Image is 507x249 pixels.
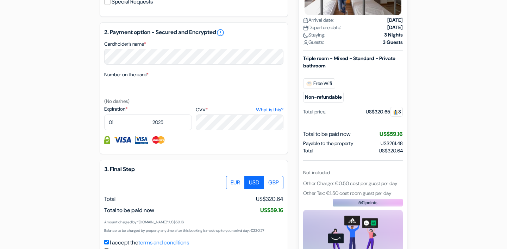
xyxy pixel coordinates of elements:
[387,24,403,31] strong: [DATE]
[366,108,403,115] div: US$320.65
[303,40,308,45] img: user_icon.svg
[303,169,403,176] div: Not included
[135,136,148,144] img: Visa Electron
[110,238,189,247] label: I accept the
[216,28,225,37] a: error_outline
[379,147,403,154] span: US$320.64
[303,139,353,147] span: Payable to the property
[114,136,131,144] img: Visa
[303,108,326,115] div: Total price:
[380,130,403,137] span: US$59.16
[104,71,149,78] label: Number on the card
[303,18,308,23] img: calendar.svg
[384,31,403,38] strong: 3 Nights
[303,16,334,24] span: Arrival date:
[104,228,264,233] small: Balance to be charged by property anytime after this booking is made up to your arrival day: €220.77
[104,28,283,37] h5: 2. Payment option - Secured and Encrypted
[256,195,283,203] span: US$320.64
[303,130,351,138] span: Total to be paid now
[151,136,166,144] img: Master Card
[104,40,146,48] label: Cardholder’s name
[226,176,245,189] label: EUR
[226,176,283,189] div: Basic radio toggle button group
[303,31,325,38] span: Staying:
[390,106,403,116] span: 3
[306,80,312,86] img: free_wifi.svg
[256,106,283,113] a: What is this?
[303,180,397,186] span: Other Charge: €0.50 cost per guest per day
[387,16,403,24] strong: [DATE]
[383,38,403,46] strong: 3 Guests
[393,109,398,114] img: guest.svg
[303,38,324,46] span: Guests:
[303,32,308,38] img: moon.svg
[381,140,403,146] span: US$261.48
[303,25,308,30] img: calendar.svg
[260,207,283,214] span: US$59.16
[303,91,344,102] small: Non-refundable
[264,176,283,189] label: GBP
[303,24,341,31] span: Departure date:
[244,176,264,189] label: USD
[104,220,184,224] small: Amount charged by “[DOMAIN_NAME]”: US$59.16
[104,105,192,113] label: Expiration
[104,195,115,203] span: Total
[358,199,377,205] span: 541 points
[104,98,130,104] small: (No dashes)
[196,106,283,113] label: CVV
[303,147,313,154] span: Total
[104,136,110,144] img: Credit card information fully secured and encrypted
[138,239,189,246] a: terms and conditions
[104,166,283,172] h5: 3. Final Step
[303,190,391,196] span: Other Tax: €1.50 cost room guest per day
[104,207,154,214] span: Total to be paid now
[303,55,395,68] b: Triple room - Mixed - Standard - Private bathroom
[303,78,335,89] span: Free Wifi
